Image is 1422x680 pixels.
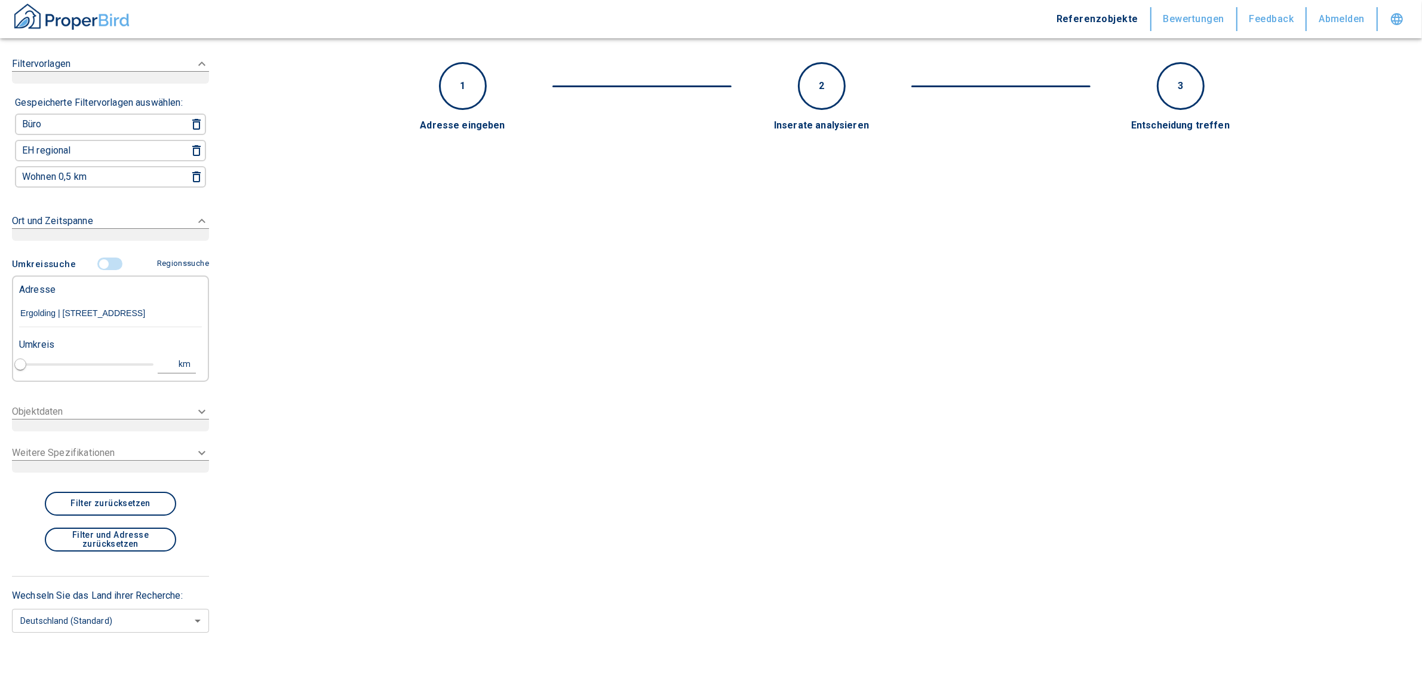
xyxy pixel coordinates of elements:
[12,589,209,603] p: Wechseln Sie das Land ihrer Recherche:
[158,356,196,373] button: km
[45,492,176,516] button: Filter zurücksetzen
[19,338,54,352] p: Umkreis
[12,253,209,388] div: Filtervorlagen
[12,45,209,96] div: Filtervorlagen
[22,146,71,155] p: EH regional
[819,79,824,93] p: 2
[45,528,176,552] button: Filter und Adresse zurücksetzen
[687,119,956,133] div: Inserate analysieren
[12,253,81,275] button: Umkreissuche
[1178,79,1183,93] p: 3
[152,253,209,274] button: Regionssuche
[1045,7,1151,31] button: Referenzobjekte
[12,439,209,480] div: Weitere Spezifikationen
[17,142,173,159] button: EH regional
[12,96,209,192] div: Filtervorlagen
[12,2,131,36] button: ProperBird Logo and Home Button
[182,357,193,372] div: km
[17,116,173,133] button: Büro
[328,119,597,133] div: Adresse eingeben
[12,57,70,71] p: Filtervorlagen
[22,172,87,182] p: Wohnen 0,5 km
[1237,7,1307,31] button: Feedback
[12,2,131,32] img: ProperBird Logo and Home Button
[12,202,209,253] div: Ort und Zeitspanne
[12,405,63,419] p: Objektdaten
[22,120,42,129] p: Büro
[12,605,209,636] div: Deutschland (Standard)
[1046,119,1315,133] div: Entscheidung treffen
[19,300,202,327] input: Adresse eingeben
[12,446,115,460] p: Weitere Spezifikationen
[460,79,465,93] p: 1
[12,397,209,439] div: Objektdaten
[17,169,173,185] button: Wohnen 0,5 km
[12,214,93,228] p: Ort und Zeitspanne
[19,283,56,297] p: Adresse
[15,96,183,110] p: Gespeicherte Filtervorlagen auswählen:
[1151,7,1237,31] button: Bewertungen
[1307,7,1378,31] button: Abmelden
